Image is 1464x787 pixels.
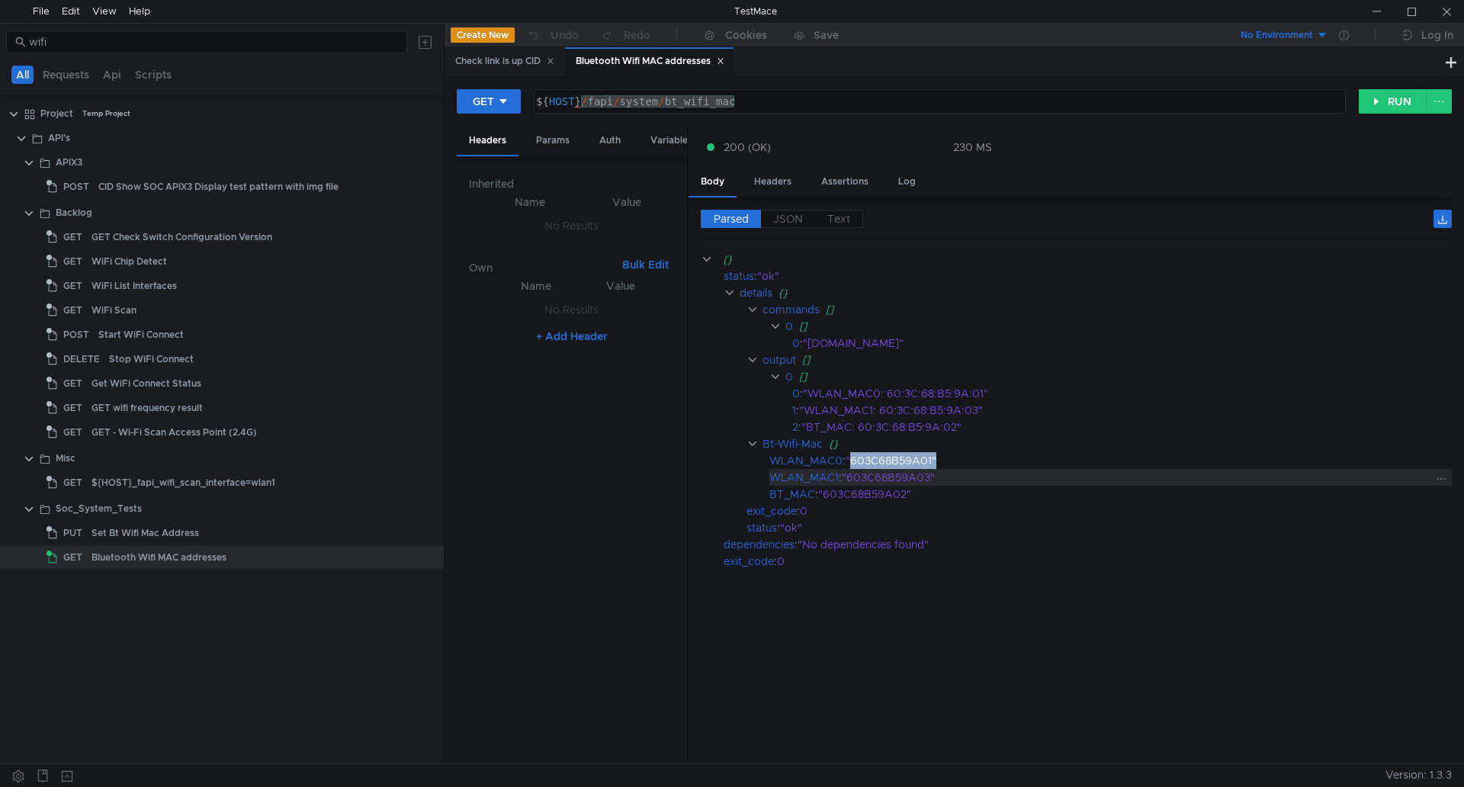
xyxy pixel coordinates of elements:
[792,402,1452,419] div: :
[762,435,822,452] div: Bt-Wifi-Mac
[762,352,795,368] div: output
[98,323,184,346] div: Start WiFi Connect
[63,250,82,273] span: GET
[803,385,1430,402] div: "WLAN_MAC0: 60:3C:68:B5:9A:01"
[589,24,661,47] button: Redo
[63,372,82,395] span: GET
[481,193,579,211] th: Name
[91,275,177,297] div: WiFi List Interfaces
[63,348,100,371] span: DELETE
[91,522,199,544] div: Set Bt Wifi Mac Address
[842,469,1432,486] div: "603C68B59A03"
[551,26,579,44] div: Undo
[746,503,797,519] div: exit_code
[91,397,203,419] div: GET wifi frequency result
[616,255,675,274] button: Bulk Edit
[778,284,1430,301] div: {}
[63,546,82,569] span: GET
[785,318,792,335] div: 0
[579,193,675,211] th: Value
[469,259,616,277] h6: Own
[63,323,89,346] span: POST
[38,66,94,84] button: Requests
[785,368,792,385] div: 0
[800,503,1431,519] div: 0
[769,469,839,486] div: WLAN_MAC1
[799,402,1430,419] div: "WLAN_MAC1: 60:3C:68:B5:9A:03"
[818,486,1431,503] div: "603C68B59A02"
[451,27,515,43] button: Create New
[724,139,771,156] span: 200 (OK)
[801,419,1430,435] div: "BT_MAC: 60:3C:68:B5:9A:02"
[63,275,82,297] span: GET
[91,546,226,569] div: Bluetooth Wifi MAC addresses
[724,268,1452,284] div: :
[457,127,518,156] div: Headers
[798,368,1430,385] div: []
[827,212,850,226] span: Text
[724,536,1452,553] div: :
[798,536,1432,553] div: "No dependencies found"
[714,212,749,226] span: Parsed
[769,486,815,503] div: BT_MAC
[91,421,257,444] div: GET - Wi-Fi Scan Access Point (2.4G)
[792,335,800,352] div: 0
[742,168,804,196] div: Headers
[798,318,1430,335] div: []
[773,212,803,226] span: JSON
[846,452,1432,469] div: "603C68B59A01"
[109,348,194,371] div: Stop WiFi Connect
[1359,89,1427,114] button: RUN
[757,268,1430,284] div: "ok"
[792,335,1452,352] div: :
[63,299,82,322] span: GET
[544,303,599,316] nz-embed-empty: No Results
[777,553,1431,570] div: 0
[792,402,796,419] div: 1
[825,301,1431,318] div: []
[814,30,839,40] div: Save
[1385,764,1452,786] span: Version: 1.3.3
[624,26,650,44] div: Redo
[724,553,1452,570] div: :
[746,519,1452,536] div: :
[524,127,582,155] div: Params
[63,226,82,249] span: GET
[63,421,82,444] span: GET
[792,385,800,402] div: 0
[724,536,795,553] div: dependencies
[457,89,521,114] button: GET
[91,226,272,249] div: GET Check Switch Configuration Version
[809,168,881,196] div: Assertions
[769,452,843,469] div: WLAN_MAC0
[91,299,136,322] div: WiFi Scan
[762,301,819,318] div: commands
[48,127,70,149] div: API's
[98,175,339,198] div: CID Show SOC APIX3 Display test pattern with img file
[515,24,589,47] button: Undo
[769,452,1452,469] div: :
[63,522,82,544] span: PUT
[722,251,1430,268] div: {}
[29,34,398,50] input: Search...
[769,486,1452,503] div: :
[886,168,928,196] div: Log
[739,284,772,301] div: details
[803,335,1430,352] div: "[DOMAIN_NAME]"
[792,419,1452,435] div: :
[724,553,774,570] div: exit_code
[780,519,1431,536] div: "ok"
[689,168,737,198] div: Body
[792,419,798,435] div: 2
[493,277,579,295] th: Name
[91,471,275,494] div: ${HOST}_fapi_wifi_scan_interface=wlan1
[473,93,494,110] div: GET
[56,151,82,174] div: APIX3
[792,385,1452,402] div: :
[40,102,73,125] div: Project
[91,250,167,273] div: WiFi Chip Detect
[130,66,176,84] button: Scripts
[576,53,724,69] div: Bluetooth Wifi MAC addresses
[11,66,34,84] button: All
[953,140,992,154] div: 230 MS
